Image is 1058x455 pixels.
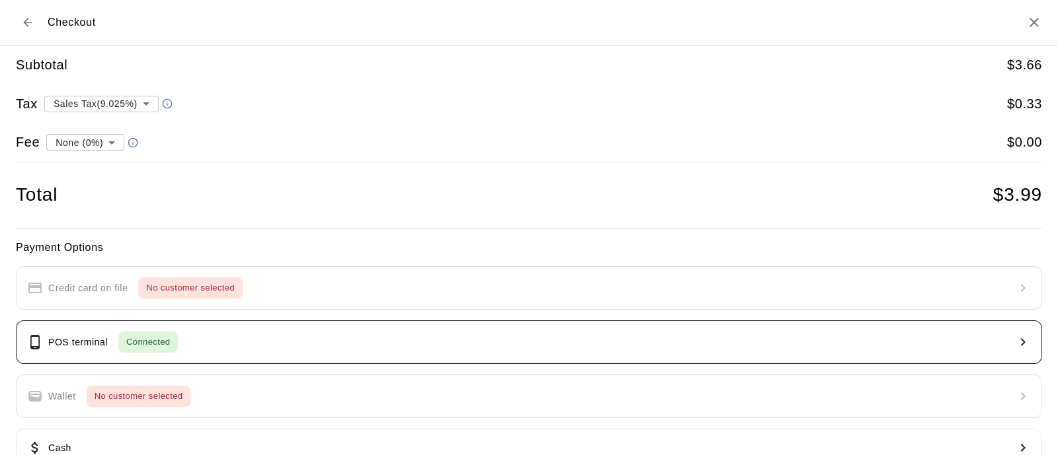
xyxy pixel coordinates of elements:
p: Cash [48,441,71,455]
h5: Fee [16,133,40,151]
h4: $ 3.99 [993,184,1042,207]
button: POS terminalConnected [16,320,1042,364]
div: Checkout [16,11,96,34]
h5: $ 0.33 [1007,95,1042,113]
div: None (0%) [46,130,124,155]
h5: Subtotal [16,56,67,74]
p: POS terminal [48,335,108,349]
span: Connected [118,335,178,350]
h5: $ 0.00 [1007,133,1042,151]
h5: Tax [16,95,38,113]
div: Sales Tax ( 9.025 %) [44,91,159,116]
h6: Payment Options [16,239,1042,256]
button: Back to cart [16,11,40,34]
h4: Total [16,184,58,207]
h5: $ 3.66 [1007,56,1042,74]
button: Close [1026,15,1042,30]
